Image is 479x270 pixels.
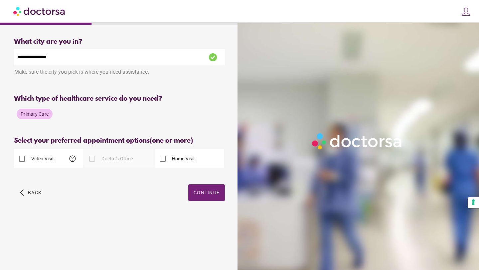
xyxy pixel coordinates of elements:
img: icons8-customer-100.png [461,7,471,16]
label: Home Visit [171,155,195,162]
span: Continue [194,190,220,195]
button: Your consent preferences for tracking technologies [468,197,479,208]
button: arrow_back_ios Back [17,184,44,201]
span: Back [28,190,42,195]
span: Primary Care [21,111,49,117]
label: Video Visit [30,155,54,162]
span: (one or more) [150,137,193,145]
span: help [69,155,77,163]
div: Which type of healthcare service do you need? [14,95,225,103]
div: What city are you in? [14,38,225,46]
img: Doctorsa.com [13,4,66,19]
button: Continue [188,184,225,201]
div: Make sure the city you pick is where you need assistance. [14,65,225,80]
div: Select your preferred appointment options [14,137,225,145]
img: Logo-Doctorsa-trans-White-partial-flat.png [309,131,405,152]
label: Doctor's Office [100,155,133,162]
